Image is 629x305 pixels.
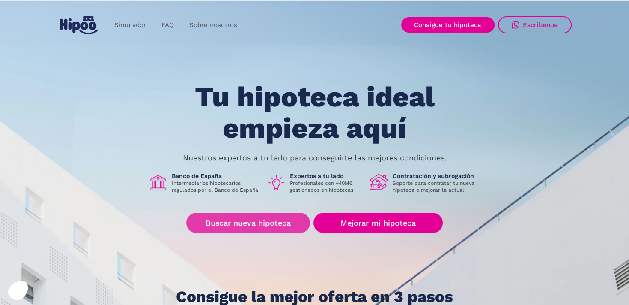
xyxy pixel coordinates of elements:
[186,213,310,233] a: Buscar nueva hipoteca
[154,17,182,33] a: FAQ
[182,17,245,33] a: Sobre nosotros
[152,82,477,144] h1: Tu hipoteca ideal empieza aquí
[401,17,495,33] a: Consigue tu hipoteca
[290,180,363,193] p: Profesionales con +40M€ gestionados en hipotecas
[290,172,363,180] h1: Expertos a tu lado
[393,172,481,180] h1: Contratación y subrogación
[498,16,572,33] a: Escríbenos
[313,213,442,233] a: Mejorar mi hipoteca
[107,17,154,33] a: Simulador
[58,12,100,38] a: home
[393,180,481,193] p: Soporte para contratar tu nueva hipoteca o mejorar la actual
[183,154,447,161] p: Nuestros expertos a tu lado para conseguirte las mejores condiciones.
[172,172,260,180] h1: Banco de España
[523,21,558,29] div: Escríbenos
[172,180,260,193] p: Intermediarios hipotecarios regulados por el Banco de España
